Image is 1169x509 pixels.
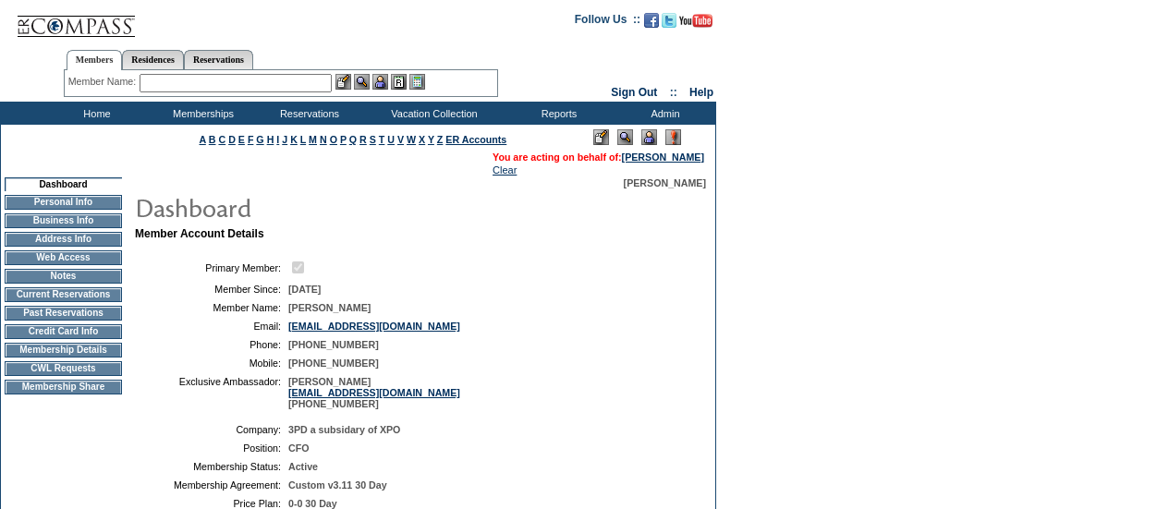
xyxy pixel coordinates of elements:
a: D [228,134,236,145]
span: 0-0 30 Day [288,498,337,509]
a: V [397,134,404,145]
a: T [379,134,385,145]
a: C [218,134,225,145]
td: Notes [5,269,122,284]
td: Member Name: [142,302,281,313]
img: Become our fan on Facebook [644,13,659,28]
img: b_calculator.gif [409,74,425,90]
td: Membership Status: [142,461,281,472]
img: pgTtlDashboard.gif [134,188,504,225]
span: 3PD a subsidary of XPO [288,424,400,435]
td: Past Reservations [5,306,122,321]
td: Phone: [142,339,281,350]
span: Active [288,461,318,472]
img: Subscribe to our YouTube Channel [679,14,712,28]
td: Follow Us :: [575,11,640,33]
a: Residences [122,50,184,69]
a: Z [437,134,444,145]
td: Membership Details [5,343,122,358]
td: Memberships [148,102,254,125]
a: R [359,134,367,145]
span: :: [670,86,677,99]
img: Log Concern/Member Elevation [665,129,681,145]
td: Credit Card Info [5,324,122,339]
img: Impersonate [372,74,388,90]
a: [PERSON_NAME] [622,151,704,163]
td: Admin [610,102,716,125]
a: Members [67,50,123,70]
td: Home [42,102,148,125]
img: View [354,74,370,90]
a: ER Accounts [445,134,506,145]
a: Q [349,134,357,145]
td: Exclusive Ambassador: [142,376,281,409]
img: View Mode [617,129,633,145]
a: W [407,134,416,145]
span: [PHONE_NUMBER] [288,358,379,369]
td: Member Since: [142,284,281,295]
span: [PERSON_NAME] [288,302,371,313]
a: B [209,134,216,145]
img: Edit Mode [593,129,609,145]
span: You are acting on behalf of: [493,151,704,163]
a: [EMAIL_ADDRESS][DOMAIN_NAME] [288,321,460,332]
td: Address Info [5,232,122,247]
a: H [267,134,274,145]
span: [PERSON_NAME] [PHONE_NUMBER] [288,376,460,409]
span: [DATE] [288,284,321,295]
td: Email: [142,321,281,332]
a: M [309,134,317,145]
img: Follow us on Twitter [662,13,676,28]
td: CWL Requests [5,361,122,376]
img: Reservations [391,74,407,90]
span: CFO [288,442,310,454]
span: [PHONE_NUMBER] [288,339,379,350]
a: K [290,134,298,145]
a: A [200,134,206,145]
a: L [300,134,306,145]
a: N [320,134,327,145]
td: Web Access [5,250,122,265]
a: J [282,134,287,145]
a: X [419,134,425,145]
td: Dashboard [5,177,122,191]
a: E [238,134,245,145]
a: [EMAIL_ADDRESS][DOMAIN_NAME] [288,387,460,398]
img: Impersonate [641,129,657,145]
a: G [256,134,263,145]
td: Primary Member: [142,259,281,276]
td: Vacation Collection [360,102,504,125]
a: Reservations [184,50,253,69]
a: F [248,134,254,145]
a: Y [428,134,434,145]
a: Help [689,86,713,99]
a: Follow us on Twitter [662,18,676,30]
a: S [370,134,376,145]
a: P [340,134,347,145]
a: O [330,134,337,145]
div: Member Name: [68,74,140,90]
td: Price Plan: [142,498,281,509]
td: Reports [504,102,610,125]
td: Personal Info [5,195,122,210]
b: Member Account Details [135,227,264,240]
td: Membership Agreement: [142,479,281,491]
td: Business Info [5,213,122,228]
span: [PERSON_NAME] [624,177,706,188]
td: Current Reservations [5,287,122,302]
a: I [276,134,279,145]
td: Reservations [254,102,360,125]
td: Membership Share [5,380,122,394]
a: U [387,134,395,145]
span: Custom v3.11 30 Day [288,479,387,491]
td: Position: [142,442,281,454]
td: Company: [142,424,281,435]
td: Mobile: [142,358,281,369]
a: Subscribe to our YouTube Channel [679,18,712,30]
a: Clear [493,164,517,176]
a: Sign Out [611,86,657,99]
img: b_edit.gif [335,74,351,90]
a: Become our fan on Facebook [644,18,659,30]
